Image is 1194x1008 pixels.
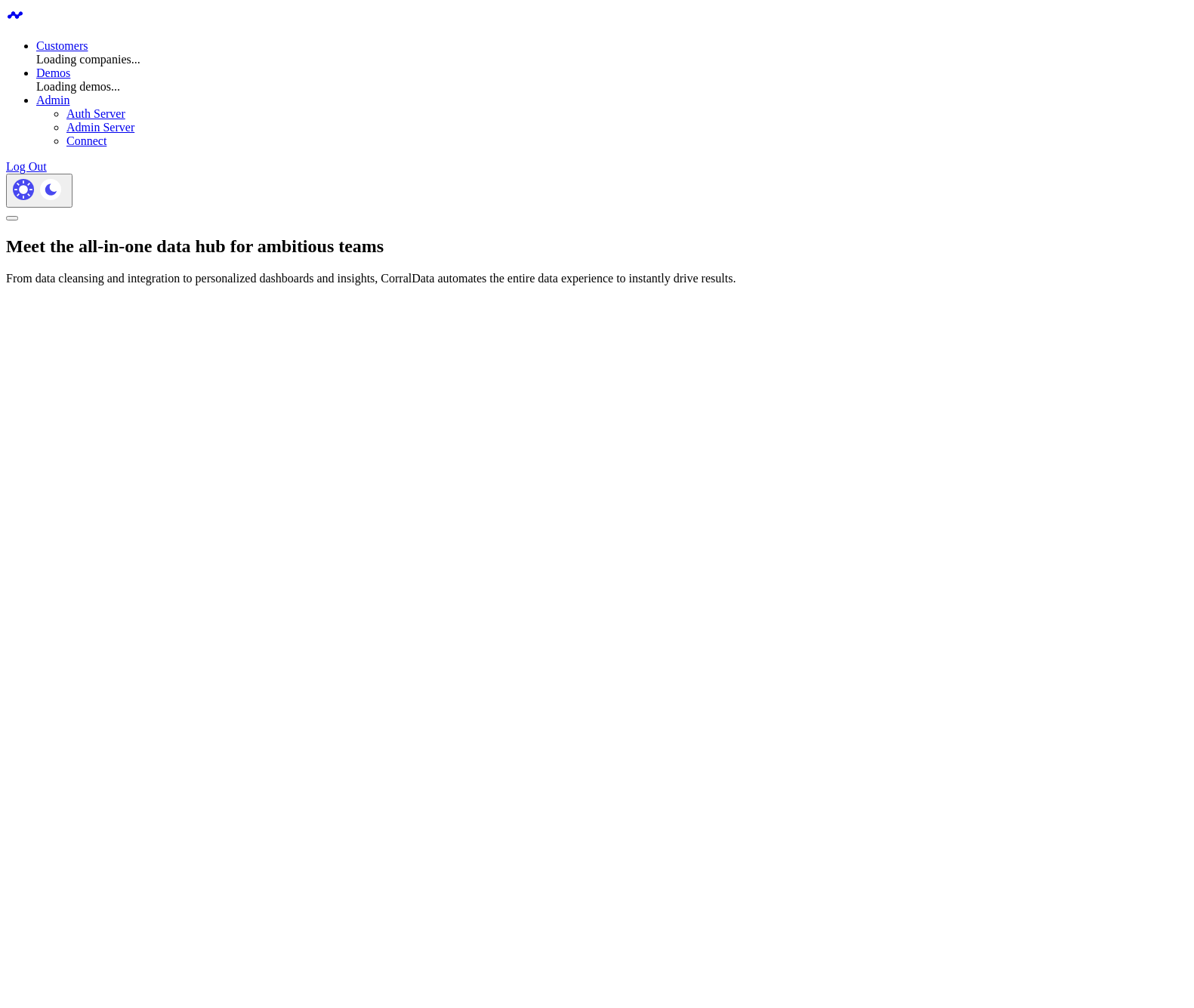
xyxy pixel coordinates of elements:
a: Auth Server [66,107,125,120]
a: Demos [36,66,70,79]
a: Log Out [6,160,47,173]
a: Connect [66,134,106,147]
a: Customers [36,39,88,52]
a: Admin [36,94,69,106]
div: Loading companies... [36,53,1188,66]
div: Loading demos... [36,80,1188,94]
p: From data cleansing and integration to personalized dashboards and insights, CorralData automates... [6,272,1188,285]
a: Admin Server [66,121,134,134]
h1: Meet the all-in-one data hub for ambitious teams [6,236,1188,257]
